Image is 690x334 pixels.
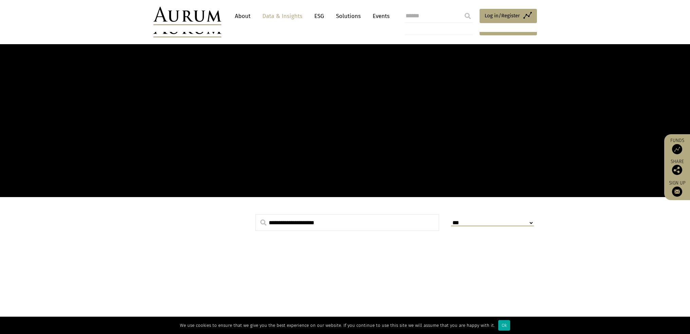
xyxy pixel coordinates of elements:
[668,159,687,175] div: Share
[498,320,510,331] div: Ok
[231,10,254,22] a: About
[259,10,306,22] a: Data & Insights
[333,10,364,22] a: Solutions
[461,9,474,23] input: Submit
[485,12,520,20] span: Log in/Register
[311,10,328,22] a: ESG
[153,7,221,25] img: Aurum
[369,10,390,22] a: Events
[480,9,537,23] a: Log in/Register
[672,144,682,154] img: Access Funds
[672,187,682,197] img: Sign up to our newsletter
[260,219,266,226] img: search.svg
[668,138,687,154] a: Funds
[672,165,682,175] img: Share this post
[668,180,687,197] a: Sign up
